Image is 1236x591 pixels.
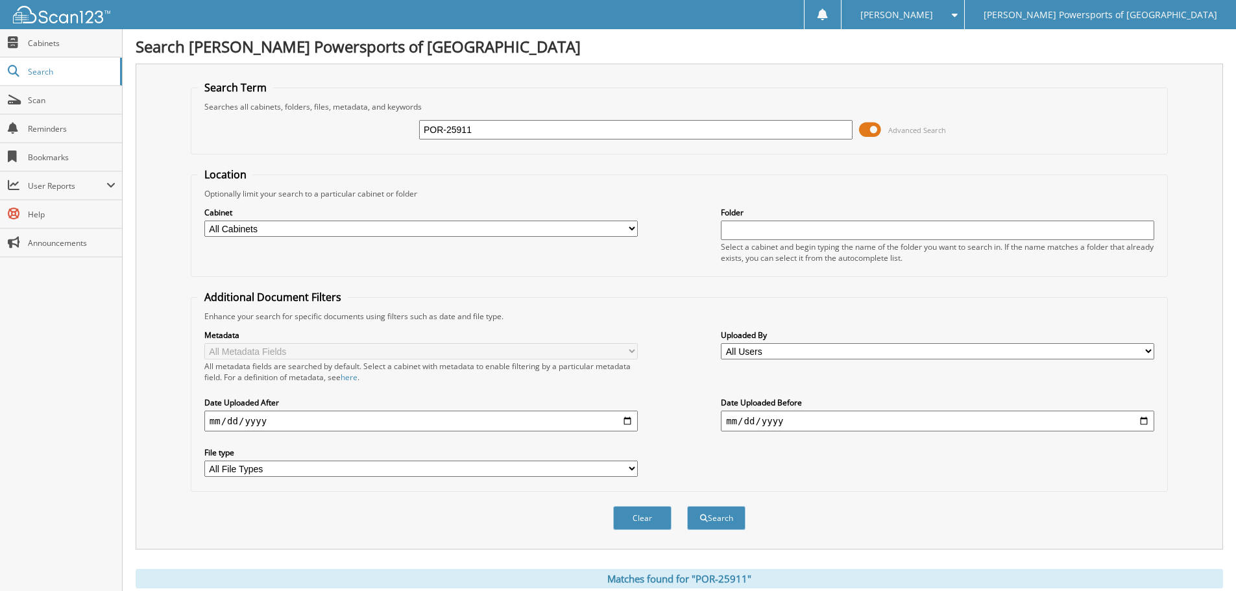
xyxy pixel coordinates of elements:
[204,361,638,383] div: All metadata fields are searched by default. Select a cabinet with metadata to enable filtering b...
[613,506,672,530] button: Clear
[204,447,638,458] label: File type
[28,237,115,248] span: Announcements
[687,506,745,530] button: Search
[888,125,946,135] span: Advanced Search
[341,372,357,383] a: here
[198,80,273,95] legend: Search Term
[198,311,1161,322] div: Enhance your search for specific documents using filters such as date and file type.
[136,569,1223,588] div: Matches found for "POR-25911"
[13,6,110,23] img: scan123-logo-white.svg
[28,95,115,106] span: Scan
[721,330,1154,341] label: Uploaded By
[28,209,115,220] span: Help
[204,411,638,431] input: start
[198,188,1161,199] div: Optionally limit your search to a particular cabinet or folder
[198,167,253,182] legend: Location
[721,411,1154,431] input: end
[28,180,106,191] span: User Reports
[721,397,1154,408] label: Date Uploaded Before
[204,207,638,218] label: Cabinet
[860,11,933,19] span: [PERSON_NAME]
[204,397,638,408] label: Date Uploaded After
[204,330,638,341] label: Metadata
[198,101,1161,112] div: Searches all cabinets, folders, files, metadata, and keywords
[721,207,1154,218] label: Folder
[28,123,115,134] span: Reminders
[28,152,115,163] span: Bookmarks
[721,241,1154,263] div: Select a cabinet and begin typing the name of the folder you want to search in. If the name match...
[136,36,1223,57] h1: Search [PERSON_NAME] Powersports of [GEOGRAPHIC_DATA]
[28,38,115,49] span: Cabinets
[984,11,1217,19] span: [PERSON_NAME] Powersports of [GEOGRAPHIC_DATA]
[28,66,114,77] span: Search
[198,290,348,304] legend: Additional Document Filters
